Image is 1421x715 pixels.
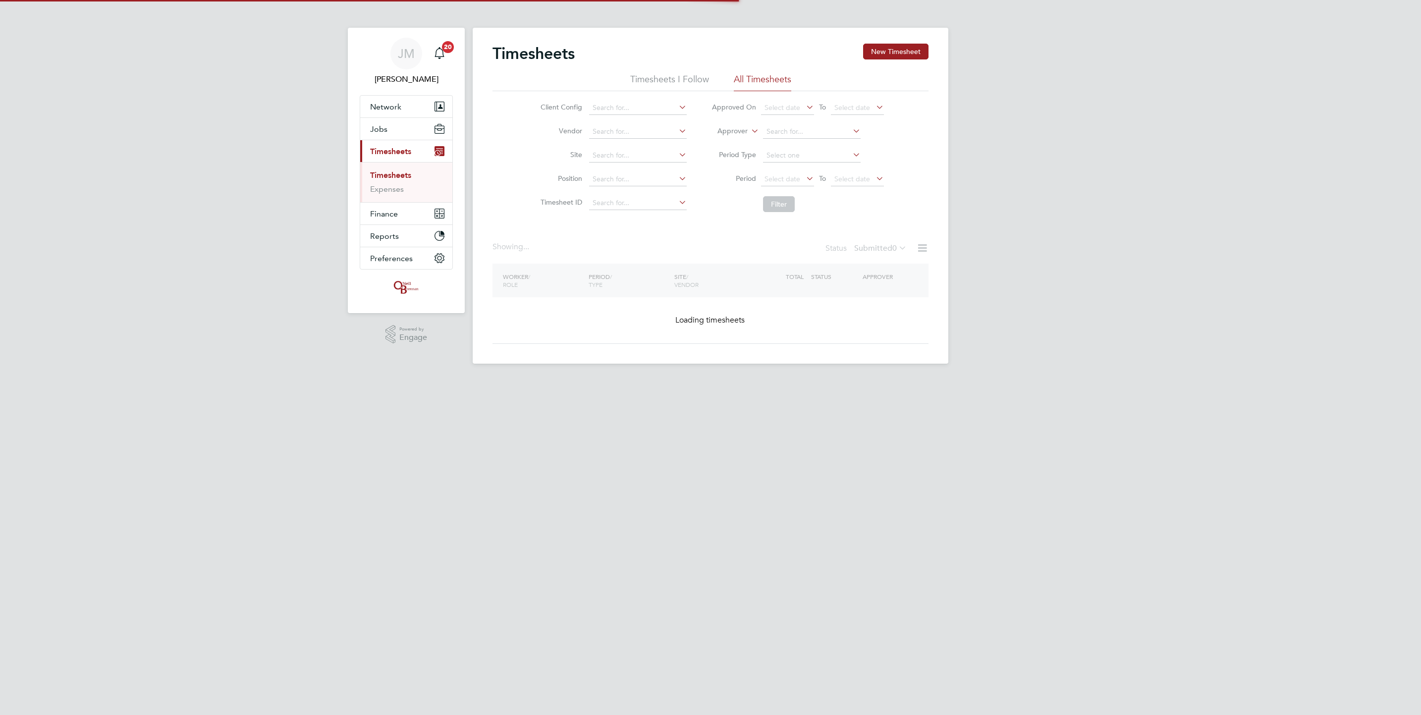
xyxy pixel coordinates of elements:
span: Jobs [370,124,387,134]
span: JM [398,47,415,60]
input: Select one [763,149,861,163]
input: Search for... [589,149,687,163]
span: Finance [370,209,398,219]
span: Select date [765,174,800,183]
div: Showing [492,242,531,252]
span: Timesheets [370,147,411,156]
li: All Timesheets [734,73,791,91]
img: oneillandbrennan-logo-retina.png [392,279,421,295]
input: Search for... [589,196,687,210]
li: Timesheets I Follow [630,73,709,91]
span: Network [370,102,401,111]
label: Timesheet ID [538,198,582,207]
span: To [816,101,829,113]
label: Approved On [711,103,756,111]
input: Search for... [589,172,687,186]
span: Preferences [370,254,413,263]
button: Timesheets [360,140,452,162]
a: Timesheets [370,170,411,180]
label: Submitted [854,243,907,253]
span: Select date [765,103,800,112]
a: Powered byEngage [385,325,428,344]
div: Timesheets [360,162,452,202]
span: 20 [442,41,454,53]
label: Approver [703,126,748,136]
nav: Main navigation [348,28,465,313]
a: JM[PERSON_NAME] [360,38,453,85]
label: Position [538,174,582,183]
span: ... [523,242,529,252]
input: Search for... [763,125,861,139]
h2: Timesheets [492,44,575,63]
button: New Timesheet [863,44,929,59]
span: 0 [892,243,897,253]
span: Powered by [399,325,427,333]
label: Vendor [538,126,582,135]
input: Search for... [589,125,687,139]
span: Reports [370,231,399,241]
button: Finance [360,203,452,224]
label: Client Config [538,103,582,111]
span: To [816,172,829,185]
label: Period [711,174,756,183]
span: Select date [834,103,870,112]
button: Preferences [360,247,452,269]
button: Reports [360,225,452,247]
span: Jack Mott [360,73,453,85]
span: Select date [834,174,870,183]
div: Status [825,242,909,256]
a: Go to home page [360,279,453,295]
input: Search for... [589,101,687,115]
span: Engage [399,333,427,342]
button: Jobs [360,118,452,140]
a: Expenses [370,184,404,194]
button: Filter [763,196,795,212]
label: Site [538,150,582,159]
label: Period Type [711,150,756,159]
a: 20 [430,38,449,69]
button: Network [360,96,452,117]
